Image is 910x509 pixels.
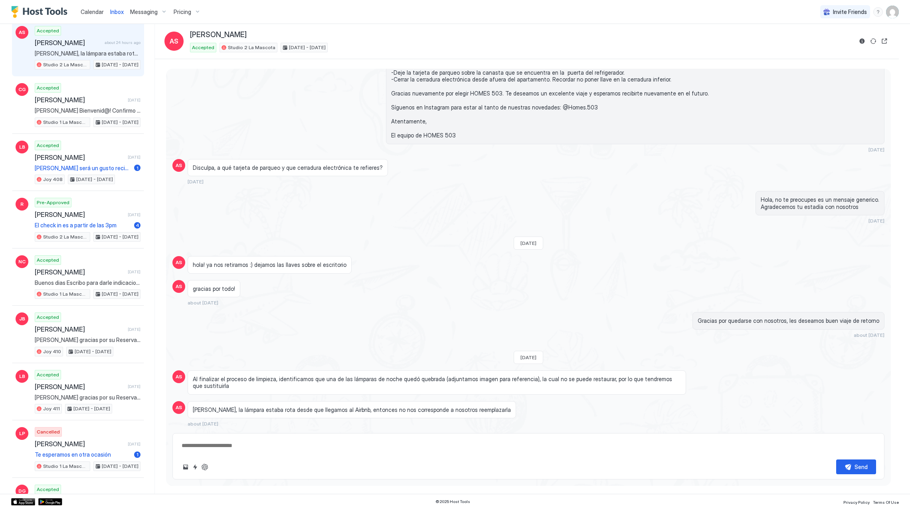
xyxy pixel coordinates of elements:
[435,499,470,504] span: © 2025 Host Tools
[193,406,511,414] span: [PERSON_NAME], la lámpara estaba rota desde que llegamos al Airbnb, entonces no nos corresponde a...
[11,498,35,505] div: App Store
[18,487,26,495] span: DG
[37,371,59,378] span: Accepted
[855,463,868,471] div: Send
[833,8,867,16] span: Invite Friends
[128,269,140,274] span: [DATE]
[37,486,59,493] span: Accepted
[37,27,59,34] span: Accepted
[886,6,899,18] div: User profile
[73,405,110,412] span: [DATE] - [DATE]
[35,383,125,391] span: [PERSON_NAME]
[128,97,140,103] span: [DATE]
[102,463,138,470] span: [DATE] - [DATE]
[81,8,104,15] span: Calendar
[35,440,125,448] span: [PERSON_NAME]
[19,29,25,36] span: AS
[43,119,88,126] span: Studio 1 La Mascota
[35,222,131,229] span: El check in es a partir de las 3pm
[873,497,899,506] a: Terms Of Use
[193,261,346,268] span: hola! ya nos retiramos :) dejamos las llaves sobre el escritorio
[75,348,111,355] span: [DATE] - [DATE]
[102,290,138,298] span: [DATE] - [DATE]
[520,240,536,246] span: [DATE]
[128,327,140,332] span: [DATE]
[43,405,60,412] span: Joy 411
[37,314,59,321] span: Accepted
[698,317,879,324] span: Gracias por quedarse con nosotros, les deseamos buen viaje de retorno
[102,61,138,68] span: [DATE] - [DATE]
[289,44,326,51] span: [DATE] - [DATE]
[880,36,889,46] button: Open reservation
[128,155,140,160] span: [DATE]
[176,404,182,411] span: AS
[873,7,883,17] div: menu
[190,462,200,472] button: Quick reply
[35,336,140,344] span: [PERSON_NAME] gracias por su Reservacion desde [DATE] hasta [DATE], de 5 noches para 2 huéspedes....
[37,199,69,206] span: Pre-Approved
[43,290,88,298] span: Studio 1 La Mascota
[176,162,182,169] span: AS
[136,165,138,171] span: 1
[35,211,125,219] span: [PERSON_NAME]
[35,451,131,458] span: Te esperamos en otra ocasión
[190,30,247,40] span: [PERSON_NAME]
[136,222,139,228] span: 4
[35,96,125,104] span: [PERSON_NAME]
[174,8,191,16] span: Pricing
[76,176,113,183] span: [DATE] - [DATE]
[868,147,884,153] span: [DATE]
[176,283,182,290] span: AS
[43,348,61,355] span: Joy 410
[19,430,25,437] span: LP
[102,233,138,241] span: [DATE] - [DATE]
[35,325,125,333] span: [PERSON_NAME]
[873,500,899,505] span: Terms Of Use
[228,44,275,51] span: Studio 2 La Mascota
[188,179,204,185] span: [DATE]
[37,428,60,435] span: Cancelled
[19,315,25,322] span: JB
[37,256,59,264] span: Accepted
[136,451,138,457] span: 1
[843,497,870,506] a: Privacy Policy
[843,500,870,505] span: Privacy Policy
[35,39,101,47] span: [PERSON_NAME]
[35,50,140,57] span: [PERSON_NAME], la lámpara estaba rota desde que llegamos al Airbnb, entonces no nos corresponde a...
[188,300,218,306] span: about [DATE]
[105,40,140,45] span: about 24 hours ago
[836,459,876,474] button: Send
[200,462,210,472] button: ChatGPT Auto Reply
[43,463,88,470] span: Studio 1 La Mascota
[18,258,26,265] span: NC
[520,354,536,360] span: [DATE]
[18,86,26,93] span: CG
[188,421,218,427] span: about [DATE]
[192,44,214,51] span: Accepted
[857,36,867,46] button: Reservation information
[193,285,235,292] span: gracias por todo!
[43,61,88,68] span: Studio 2 La Mascota
[43,233,88,241] span: Studio 2 La Mascota
[193,164,383,171] span: Disculpa, a qué tarjeta de parqueo y que cerradura electrónica te refieres?
[37,142,59,149] span: Accepted
[19,143,25,151] span: LB
[130,8,158,16] span: Messaging
[19,373,25,380] span: LB
[176,259,182,266] span: AS
[868,218,884,224] span: [DATE]
[35,107,140,114] span: [PERSON_NAME] Bienvenid@! Confirmo su reservación desde [GEOGRAPHIC_DATA][DATE] hasta [GEOGRAPHIC...
[35,394,140,401] span: [PERSON_NAME] gracias por su Reservacion desde [DATE] hasta [DATE], de 2 noches para 1 huéspedes....
[38,498,62,505] a: Google Play Store
[854,332,884,338] span: about [DATE]
[81,8,104,16] a: Calendar
[181,462,190,472] button: Upload image
[11,6,71,18] a: Host Tools Logo
[35,165,131,172] span: [PERSON_NAME] será un gusto recibirte Tenemos dos reservas con tu nombre, en el mismo edificio, m...
[868,36,878,46] button: Sync reservation
[193,376,681,390] span: Al finalizar el proceso de limpieza, identificamos que una de las lámparas de noche quedó quebrad...
[35,153,125,161] span: [PERSON_NAME]
[761,196,879,210] span: Hola, no te preocupes es un mensaje generico. Agradecemos tu estadía con nosotros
